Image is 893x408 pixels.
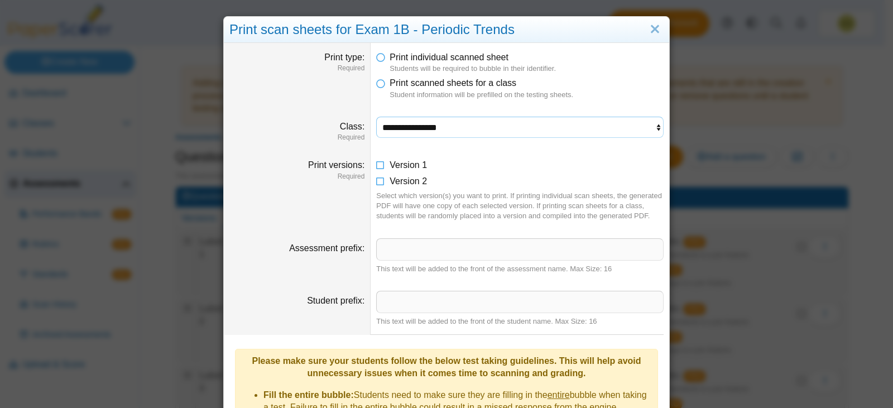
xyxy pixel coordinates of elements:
[390,176,427,186] span: Version 2
[376,316,664,327] div: This text will be added to the front of the student name. Max Size: 16
[340,122,364,131] label: Class
[390,160,427,170] span: Version 1
[224,17,669,43] div: Print scan sheets for Exam 1B - Periodic Trends
[324,52,364,62] label: Print type
[390,52,508,62] span: Print individual scanned sheet
[289,243,364,253] label: Assessment prefix
[263,390,354,400] b: Fill the entire bubble:
[229,64,364,73] dfn: Required
[646,20,664,39] a: Close
[307,296,364,305] label: Student prefix
[376,191,664,222] div: Select which version(s) you want to print. If printing individual scan sheets, the generated PDF ...
[229,133,364,142] dfn: Required
[376,264,664,274] div: This text will be added to the front of the assessment name. Max Size: 16
[548,390,570,400] u: entire
[229,172,364,181] dfn: Required
[390,64,664,74] dfn: Students will be required to bubble in their identifier.
[252,356,641,378] b: Please make sure your students follow the below test taking guidelines. This will help avoid unne...
[308,160,364,170] label: Print versions
[390,78,516,88] span: Print scanned sheets for a class
[390,90,664,100] dfn: Student information will be prefilled on the testing sheets.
